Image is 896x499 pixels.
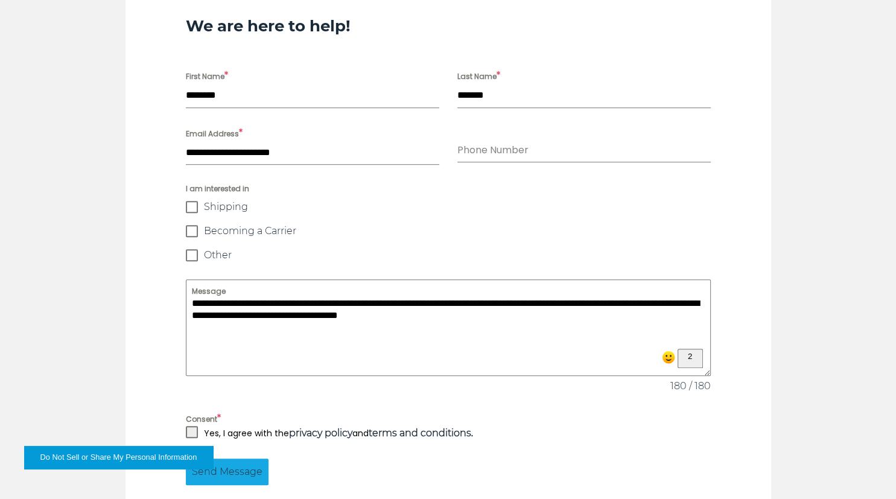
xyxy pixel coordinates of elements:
span: Send Message [192,465,262,479]
button: Do Not Sell or Share My Personal Information [24,446,213,469]
span: I am interested in [186,183,711,195]
label: Consent [186,412,711,426]
label: Becoming a Carrier [186,225,711,237]
button: Send Message [186,459,268,485]
p: Yes, I agree with the and [204,426,473,440]
label: Other [186,249,711,261]
a: privacy policy [289,427,352,439]
span: Shipping [204,201,248,213]
span: 180 / 180 [670,379,711,393]
textarea: To enrich screen reader interactions, please activate Accessibility in Grammarly extension settings [186,279,711,376]
strong: . [369,427,473,439]
iframe: Chat Widget [836,441,896,499]
h3: We are here to help! [186,16,711,36]
span: Other [204,249,232,261]
a: terms and conditions [369,427,471,439]
span: Becoming a Carrier [204,225,296,237]
label: Shipping [186,201,711,213]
